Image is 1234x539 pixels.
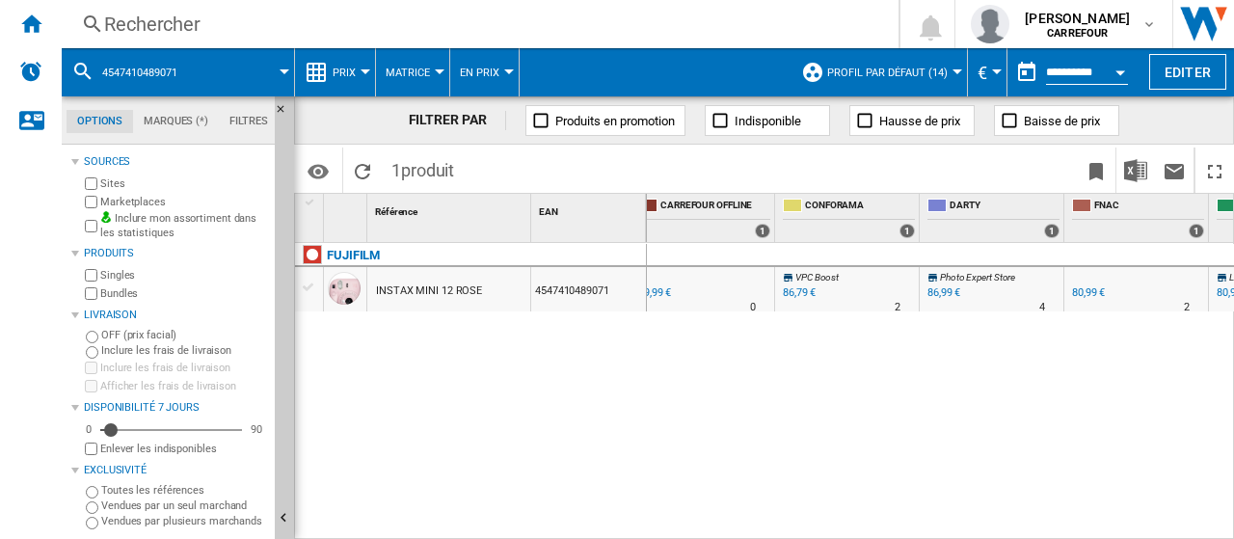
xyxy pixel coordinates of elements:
div: Profil par défaut (14) [801,48,957,96]
span: Baisse de prix [1024,114,1100,128]
div: 1 offers sold by DARTY [1044,224,1060,238]
span: produit [401,160,454,180]
span: CARREFOUR OFFLINE [660,199,770,215]
label: Enlever les indisponibles [100,442,267,456]
div: CONFORAMA 1 offers sold by CONFORAMA [779,194,919,242]
div: 80,99 € [1069,283,1105,303]
div: 1 offers sold by CARREFOUR OFFLINE [755,224,770,238]
div: 86,79 € [783,286,816,299]
md-slider: Disponibilité [100,420,242,440]
label: Inclure les frais de livraison [100,361,267,375]
button: Editer [1149,54,1226,90]
div: Disponibilité 7 Jours [84,400,267,416]
label: Inclure mon assortiment dans les statistiques [100,211,267,241]
label: OFF (prix facial) [101,328,267,342]
img: mysite-bg-18x18.png [100,211,112,223]
div: 86,99 € [927,286,960,299]
button: Recharger [343,148,382,193]
label: Inclure les frais de livraison [101,343,267,358]
input: Toutes les références [86,486,98,499]
span: 1 [382,148,464,188]
input: Vendues par plusieurs marchands [86,517,98,529]
button: Profil par défaut (14) [827,48,957,96]
div: 4547410489071 [531,267,646,311]
button: Prix [333,48,365,96]
div: 89,99 € [638,286,671,299]
input: Afficher les frais de livraison [85,443,97,455]
span: CONFORAMA [805,199,915,215]
label: Singles [100,268,267,283]
label: Vendues par plusieurs marchands [101,514,267,528]
span: VPC Boost [795,272,839,283]
div: Sort None [535,194,646,224]
span: Prix [333,67,356,79]
span: Produits en promotion [555,114,675,128]
span: Référence [375,206,417,217]
button: Masquer [275,96,298,131]
div: Délai de livraison : 4 jours [1039,298,1045,317]
div: Rechercher [104,11,848,38]
input: Inclure les frais de livraison [85,362,97,374]
md-tab-item: Filtres [219,110,279,133]
md-menu: Currency [968,48,1007,96]
div: Délai de livraison : 2 jours [895,298,900,317]
img: alerts-logo.svg [19,60,42,83]
button: Produits en promotion [525,105,685,136]
div: CARREFOUR OFFLINE 1 offers sold by CARREFOUR OFFLINE [634,194,774,242]
span: Matrice [386,67,430,79]
div: Délai de livraison : 2 jours [1184,298,1190,317]
button: Plein écran [1195,148,1234,193]
div: 86,99 € [925,283,960,303]
div: DARTY 1 offers sold by DARTY [924,194,1063,242]
img: excel-24x24.png [1124,159,1147,182]
div: 0 [81,422,96,437]
div: INSTAX MINI 12 ROSE [376,269,482,313]
div: EAN Sort None [535,194,646,224]
div: Sort None [328,194,366,224]
div: Sort None [371,194,530,224]
label: Sites [100,176,267,191]
span: [PERSON_NAME] [1025,9,1130,28]
div: Livraison [84,308,267,323]
label: Vendues par un seul marchand [101,499,267,513]
span: Photo Expert Store [940,272,1015,283]
div: 89,99 € [635,283,671,303]
button: € [978,48,997,96]
span: FNAC [1094,199,1204,215]
label: Bundles [100,286,267,301]
input: Inclure mon assortiment dans les statistiques [85,214,97,238]
md-tab-item: Marques (*) [133,110,219,133]
label: Afficher les frais de livraison [100,379,267,393]
button: Envoyer ce rapport par email [1155,148,1194,193]
label: Marketplaces [100,195,267,209]
label: Toutes les références [101,483,267,498]
div: 86,79 € [780,283,816,303]
div: 1 offers sold by FNAC [1189,224,1204,238]
button: md-calendar [1007,53,1046,92]
button: 4547410489071 [102,48,197,96]
input: OFF (prix facial) [86,331,98,343]
div: Délai de livraison : 0 jour [750,298,756,317]
input: Singles [85,269,97,282]
div: 4547410489071 [71,48,284,96]
div: FILTRER PAR [409,111,507,130]
input: Vendues par un seul marchand [86,501,98,514]
button: Matrice [386,48,440,96]
button: Options [299,153,337,188]
button: Baisse de prix [994,105,1119,136]
div: FNAC 1 offers sold by FNAC [1068,194,1208,242]
button: En Prix [460,48,509,96]
input: Sites [85,177,97,190]
img: profile.jpg [971,5,1009,43]
div: Prix [305,48,365,96]
div: Sources [84,154,267,170]
div: Référence Sort None [371,194,530,224]
span: 4547410489071 [102,67,177,79]
input: Afficher les frais de livraison [85,380,97,392]
span: Hausse de prix [879,114,960,128]
span: € [978,63,987,83]
button: Hausse de prix [849,105,975,136]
